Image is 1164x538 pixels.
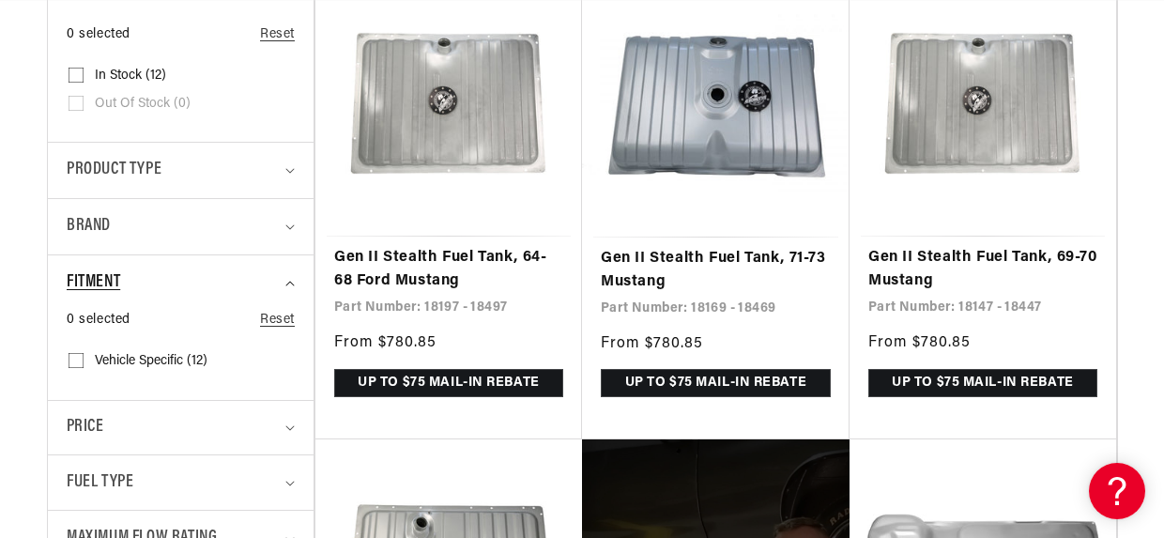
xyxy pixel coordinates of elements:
a: Gen II Stealth Fuel Tank, 71-73 Mustang [601,247,831,295]
span: Vehicle Specific (12) [95,353,207,370]
span: Product type [67,157,161,184]
summary: Brand (0 selected) [67,199,295,254]
span: Fitment [67,269,120,297]
span: In stock (12) [95,68,166,85]
span: Out of stock (0) [95,96,191,113]
a: Gen II Stealth Fuel Tank, 64-68 Ford Mustang [334,246,563,294]
span: Price [67,415,103,440]
a: Gen II Stealth Fuel Tank, 69-70 Mustang [868,246,1097,294]
a: Reset [260,24,295,45]
summary: Fitment (0 selected) [67,255,295,311]
summary: Price [67,401,295,454]
span: 0 selected [67,310,130,330]
span: 0 selected [67,24,130,45]
summary: Product type (0 selected) [67,143,295,198]
span: Fuel Type [67,469,133,497]
a: Reset [260,310,295,330]
span: Brand [67,213,111,240]
summary: Fuel Type (0 selected) [67,455,295,511]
